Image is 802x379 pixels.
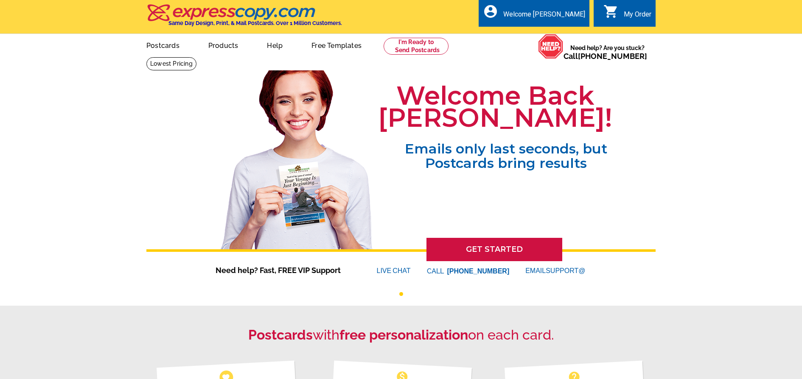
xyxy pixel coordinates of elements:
[339,327,468,343] strong: free personalization
[248,327,313,343] strong: Postcards
[378,85,612,129] h1: Welcome Back [PERSON_NAME]!
[538,34,564,59] img: help
[168,20,342,26] h4: Same Day Design, Print, & Mail Postcards. Over 1 Million Customers.
[216,265,351,276] span: Need help? Fast, FREE VIP Support
[298,35,375,55] a: Free Templates
[564,44,651,61] span: Need help? Are you stuck?
[483,4,498,19] i: account_circle
[546,266,586,276] font: SUPPORT@
[578,52,647,61] a: [PHONE_NUMBER]
[399,292,403,296] button: 1 of 1
[377,266,393,276] font: LIVE
[195,35,252,55] a: Products
[400,129,612,170] span: Emails only last seconds, but Postcards bring results
[603,9,651,20] a: shopping_cart My Order
[253,35,296,55] a: Help
[133,35,193,55] a: Postcards
[426,238,562,261] a: GET STARTED
[216,64,378,249] img: welcome-back-logged-in.png
[377,267,411,274] a: LIVECHAT
[146,327,656,343] h2: with on each card.
[603,4,619,19] i: shopping_cart
[503,10,585,22] div: Welcome [PERSON_NAME]
[564,52,647,61] span: Call
[146,10,342,26] a: Same Day Design, Print, & Mail Postcards. Over 1 Million Customers.
[624,10,651,22] div: My Order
